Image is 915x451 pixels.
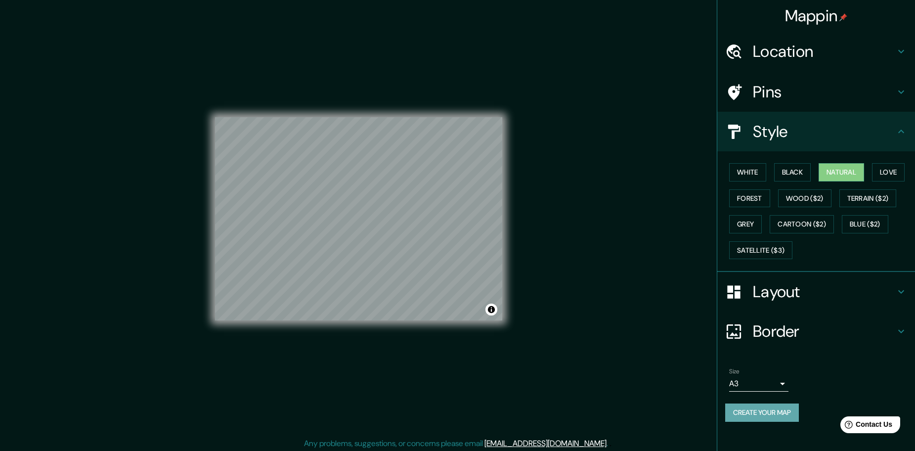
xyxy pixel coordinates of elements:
[484,438,607,449] a: [EMAIL_ADDRESS][DOMAIN_NAME]
[753,42,895,61] h4: Location
[717,112,915,151] div: Style
[753,82,895,102] h4: Pins
[753,122,895,141] h4: Style
[717,312,915,351] div: Border
[729,241,792,260] button: Satellite ($3)
[839,189,897,208] button: Terrain ($2)
[774,163,811,181] button: Black
[729,163,766,181] button: White
[827,412,904,440] iframe: Help widget launcher
[753,321,895,341] h4: Border
[610,438,611,450] div: .
[872,163,905,181] button: Love
[717,272,915,312] div: Layout
[215,117,502,320] canvas: Map
[485,304,497,316] button: Toggle attribution
[304,438,608,450] p: Any problems, suggestions, or concerns please email .
[729,376,788,392] div: A3
[608,438,610,450] div: .
[729,215,762,233] button: Grey
[770,215,834,233] button: Cartoon ($2)
[717,72,915,112] div: Pins
[729,367,740,376] label: Size
[729,189,770,208] button: Forest
[717,32,915,71] div: Location
[778,189,831,208] button: Wood ($2)
[842,215,888,233] button: Blue ($2)
[839,13,847,21] img: pin-icon.png
[725,404,799,422] button: Create your map
[753,282,895,302] h4: Layout
[819,163,864,181] button: Natural
[785,6,848,26] h4: Mappin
